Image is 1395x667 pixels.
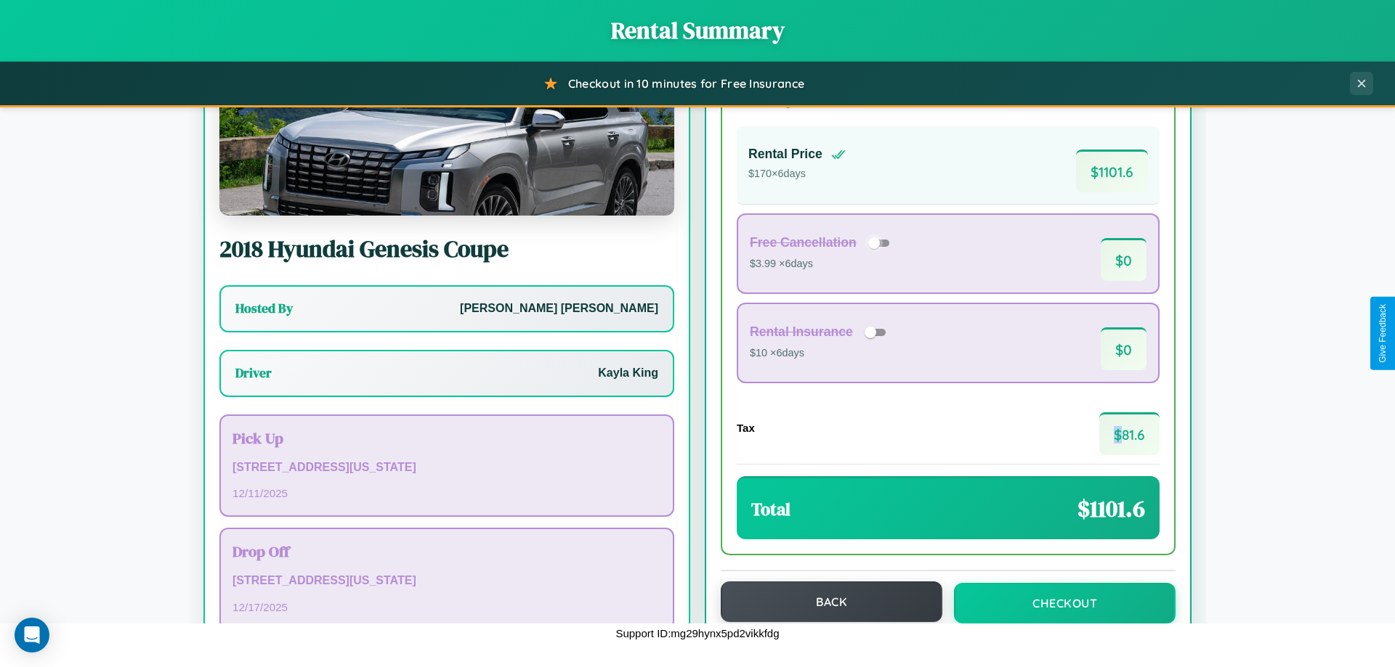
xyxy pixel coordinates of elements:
[232,570,661,592] p: [STREET_ADDRESS][US_STATE]
[748,165,846,184] p: $ 170 × 6 days
[235,300,293,317] h3: Hosted By
[1076,150,1148,192] span: $ 1101.6
[1101,238,1147,281] span: $ 0
[232,457,661,478] p: [STREET_ADDRESS][US_STATE]
[1077,493,1145,525] span: $ 1101.6
[748,147,822,162] h4: Rental Price
[751,497,790,521] h3: Total
[750,235,857,250] h4: Free Cancellation
[235,364,272,382] h3: Driver
[232,427,661,449] h3: Pick Up
[737,422,755,434] h4: Tax
[219,70,674,216] img: Hyundai Genesis Coupe
[232,541,661,562] h3: Drop Off
[1378,304,1388,363] div: Give Feedback
[954,583,1176,623] button: Checkout
[232,597,661,617] p: 12 / 17 / 2025
[15,618,49,652] div: Open Intercom Messenger
[568,76,804,91] span: Checkout in 10 minutes for Free Insurance
[1101,327,1147,370] span: $ 0
[750,255,894,274] p: $3.99 × 6 days
[219,233,674,265] h2: 2018 Hyundai Genesis Coupe
[750,324,853,340] h4: Rental Insurance
[232,483,661,503] p: 12 / 11 / 2025
[1099,412,1160,455] span: $ 81.6
[721,581,942,622] button: Back
[460,298,658,319] p: [PERSON_NAME] [PERSON_NAME]
[615,623,779,643] p: Support ID: mg29hynx5pd2vikkfdg
[750,344,891,363] p: $10 × 6 days
[598,363,658,384] p: Kayla King
[15,15,1380,46] h1: Rental Summary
